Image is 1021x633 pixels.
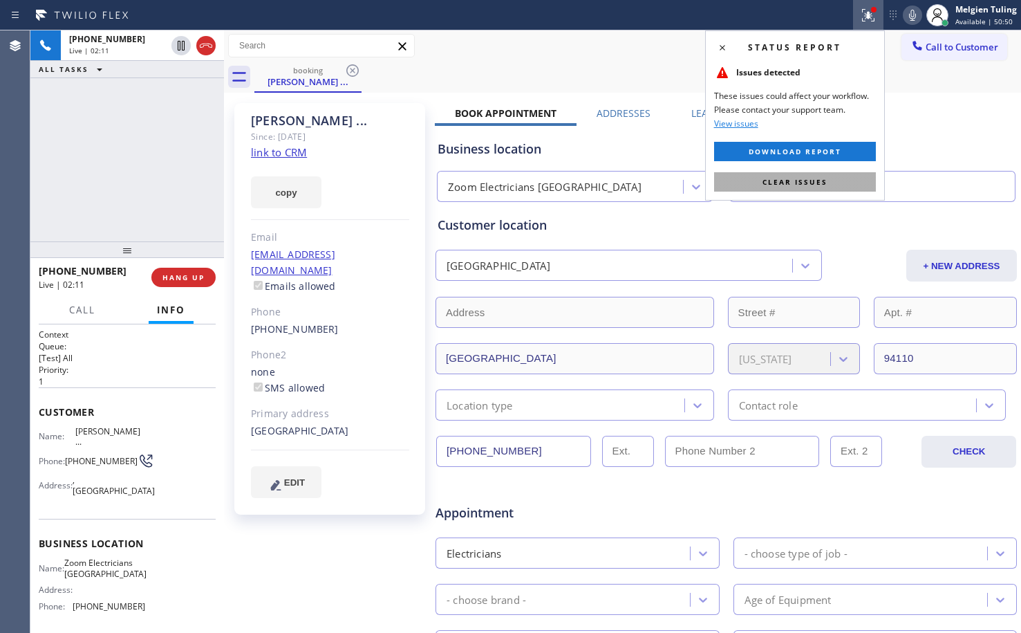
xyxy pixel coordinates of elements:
[901,34,1007,60] button: Call to Customer
[251,322,339,336] a: [PHONE_NUMBER]
[903,6,922,25] button: Mute
[921,436,1016,468] button: CHECK
[251,423,409,439] div: [GEOGRAPHIC_DATA]
[665,436,820,467] input: Phone Number 2
[69,304,95,316] span: Call
[251,129,409,145] div: Since: [DATE]
[39,456,65,466] span: Phone:
[251,466,321,498] button: EDIT
[39,537,216,550] span: Business location
[73,601,145,612] span: [PHONE_NUMBER]
[39,601,73,612] span: Phone:
[69,46,109,55] span: Live | 02:11
[251,347,409,363] div: Phone2
[438,140,1015,158] div: Business location
[744,545,847,561] div: - choose type of job -
[691,107,720,120] label: Leads
[39,364,216,376] h2: Priority:
[435,343,714,374] input: City
[39,431,75,441] span: Name:
[728,297,860,328] input: Street #
[955,17,1013,26] span: Available | 50:50
[251,113,409,129] div: [PERSON_NAME] ...
[75,426,144,448] span: [PERSON_NAME] ...
[284,477,305,488] span: EDIT
[602,436,654,467] input: Ext.
[926,41,998,53] span: Call to Customer
[256,75,360,88] div: [PERSON_NAME] ...
[830,436,882,467] input: Ext. 2
[30,61,116,77] button: ALL TASKS
[251,365,409,396] div: none
[61,297,104,324] button: Call
[39,405,216,419] span: Customer
[874,343,1017,374] input: ZIP
[447,591,526,607] div: - choose brand -
[436,436,591,467] input: Phone Number
[448,179,641,195] div: Zoom Electricians [GEOGRAPHIC_DATA]
[251,406,409,422] div: Primary address
[435,504,628,522] span: Appointment
[64,558,147,579] span: Zoom Electricians [GEOGRAPHIC_DATA]
[254,383,263,392] input: SMS allowed
[251,176,321,208] button: copy
[39,64,88,74] span: ALL TASKS
[162,273,205,282] span: HANG UP
[874,297,1017,328] input: Apt. #
[251,248,335,277] a: [EMAIL_ADDRESS][DOMAIN_NAME]
[447,258,550,274] div: [GEOGRAPHIC_DATA]
[455,107,556,120] label: Book Appointment
[157,304,185,316] span: Info
[251,279,336,293] label: Emails allowed
[906,250,1017,282] button: + NEW ADDRESS
[39,585,75,595] span: Address:
[39,563,64,574] span: Name:
[447,545,501,561] div: Electricians
[744,591,832,607] div: Age of Equipment
[39,264,127,277] span: [PHONE_NUMBER]
[39,329,216,340] h1: Context
[597,107,650,120] label: Addresses
[196,36,216,55] button: Hang up
[39,352,216,364] p: [Test] All
[435,297,714,328] input: Address
[256,65,360,75] div: booking
[151,268,216,287] button: HANG UP
[229,35,414,57] input: Search
[149,297,194,324] button: Info
[739,397,798,413] div: Contact role
[447,397,513,413] div: Location type
[254,281,263,290] input: Emails allowed
[65,456,138,466] span: [PHONE_NUMBER]
[256,62,360,91] div: Charvi ...
[251,145,307,159] a: link to CRM
[69,33,145,45] span: [PHONE_NUMBER]
[73,475,155,496] span: , [GEOGRAPHIC_DATA]
[251,230,409,246] div: Email
[39,480,73,490] span: Address:
[39,279,84,291] span: Live | 02:11
[39,340,216,352] h2: Queue:
[251,304,409,320] div: Phone
[39,376,216,387] p: 1
[955,3,1017,15] div: Melgien Tuling
[171,36,191,55] button: Hold Customer
[438,216,1015,235] div: Customer location
[251,381,325,394] label: SMS allowed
